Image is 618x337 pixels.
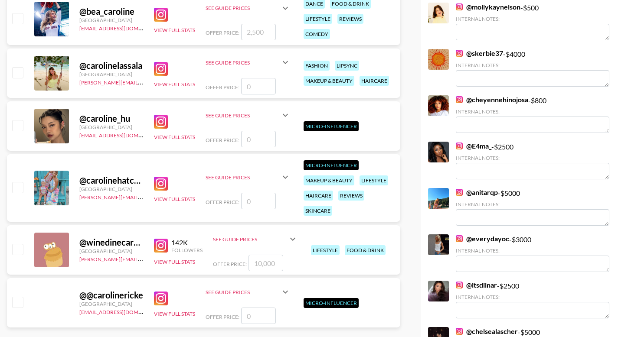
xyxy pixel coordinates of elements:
[213,236,288,243] div: See Guide Prices
[79,307,167,315] a: [EMAIL_ADDRESS][DOMAIN_NAME]
[154,177,168,191] img: Instagram
[154,311,195,317] button: View Full Stats
[456,95,528,104] a: @cheyennehinojosa
[456,327,518,336] a: @chelsealascher
[456,143,463,149] img: Instagram
[79,237,144,248] div: @ winedinecaroline
[304,191,333,201] div: haircare
[206,52,291,73] div: See Guide Prices
[154,196,195,202] button: View Full Stats
[304,206,332,216] div: skincare
[304,29,330,39] div: comedy
[456,142,491,150] a: @E4ma_
[304,160,359,170] div: Micro-Influencer
[304,121,359,131] div: Micro-Influencer
[154,292,168,305] img: Instagram
[79,254,249,262] a: [PERSON_NAME][EMAIL_ADDRESS][PERSON_NAME][DOMAIN_NAME]
[241,308,276,324] input: 0
[79,60,144,71] div: @ carolinelassala
[456,189,463,196] img: Instagram
[304,298,359,308] div: Micro-Influencer
[456,234,509,243] a: @everydayoc
[249,255,283,271] input: 10,000
[345,245,386,255] div: food & drink
[79,175,144,186] div: @ carolinehatcherflake
[456,49,609,87] div: - $ 4000
[154,8,168,22] img: Instagram
[79,17,144,23] div: [GEOGRAPHIC_DATA]
[456,281,609,318] div: - $ 2500
[79,248,144,254] div: [GEOGRAPHIC_DATA]
[456,247,609,254] div: Internal Notes:
[154,27,195,33] button: View Full Stats
[360,175,388,185] div: lifestyle
[456,50,463,57] img: Instagram
[206,59,280,66] div: See Guide Prices
[79,113,144,124] div: @ caroline_hu
[456,16,609,22] div: Internal Notes:
[304,76,354,86] div: makeup & beauty
[456,155,609,161] div: Internal Notes:
[79,78,208,86] a: [PERSON_NAME][EMAIL_ADDRESS][DOMAIN_NAME]
[79,23,167,32] a: [EMAIL_ADDRESS][DOMAIN_NAME]
[456,62,609,68] div: Internal Notes:
[206,199,239,205] span: Offer Price:
[206,314,239,320] span: Offer Price:
[456,3,463,10] img: Instagram
[456,188,609,226] div: - $ 5000
[171,238,203,247] div: 142K
[456,328,463,335] img: Instagram
[206,5,280,11] div: See Guide Prices
[206,112,280,119] div: See Guide Prices
[154,134,195,140] button: View Full Stats
[206,105,291,126] div: See Guide Prices
[213,229,298,250] div: See Guide Prices
[337,14,363,24] div: reviews
[360,76,389,86] div: haircare
[456,3,520,11] a: @mollykaynelson
[206,289,280,295] div: See Guide Prices
[241,24,276,40] input: 2,500
[311,245,340,255] div: lifestyle
[456,142,609,179] div: - $ 2500
[213,261,247,267] span: Offer Price:
[456,3,609,40] div: - $ 500
[456,235,463,242] img: Instagram
[338,191,364,201] div: reviews
[456,108,609,115] div: Internal Notes:
[79,301,144,307] div: [GEOGRAPHIC_DATA]
[335,61,359,71] div: lipsync
[154,81,195,87] button: View Full Stats
[456,201,609,207] div: Internal Notes:
[79,192,208,201] a: [PERSON_NAME][EMAIL_ADDRESS][DOMAIN_NAME]
[79,71,144,78] div: [GEOGRAPHIC_DATA]
[304,14,332,24] div: lifestyle
[456,96,463,103] img: Instagram
[154,239,168,253] img: Instagram
[241,78,276,94] input: 0
[79,130,167,139] a: [EMAIL_ADDRESS][DOMAIN_NAME]
[456,49,503,58] a: @skerbie37
[241,193,276,209] input: 0
[241,131,276,147] input: 0
[456,95,609,133] div: - $ 800
[154,62,168,76] img: Instagram
[79,6,144,17] div: @ bea_caroline
[79,124,144,130] div: [GEOGRAPHIC_DATA]
[154,259,195,265] button: View Full Stats
[154,115,168,129] img: Instagram
[206,29,239,36] span: Offer Price:
[79,290,144,301] div: @ @carolinericke
[79,186,144,192] div: [GEOGRAPHIC_DATA]
[456,294,609,300] div: Internal Notes:
[171,247,203,253] div: Followers
[456,281,497,289] a: @itsdilnar
[206,84,239,91] span: Offer Price:
[206,137,239,143] span: Offer Price:
[456,282,463,288] img: Instagram
[304,175,354,185] div: makeup & beauty
[206,282,291,302] div: See Guide Prices
[456,234,609,272] div: - $ 3000
[206,167,291,188] div: See Guide Prices
[206,174,280,181] div: See Guide Prices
